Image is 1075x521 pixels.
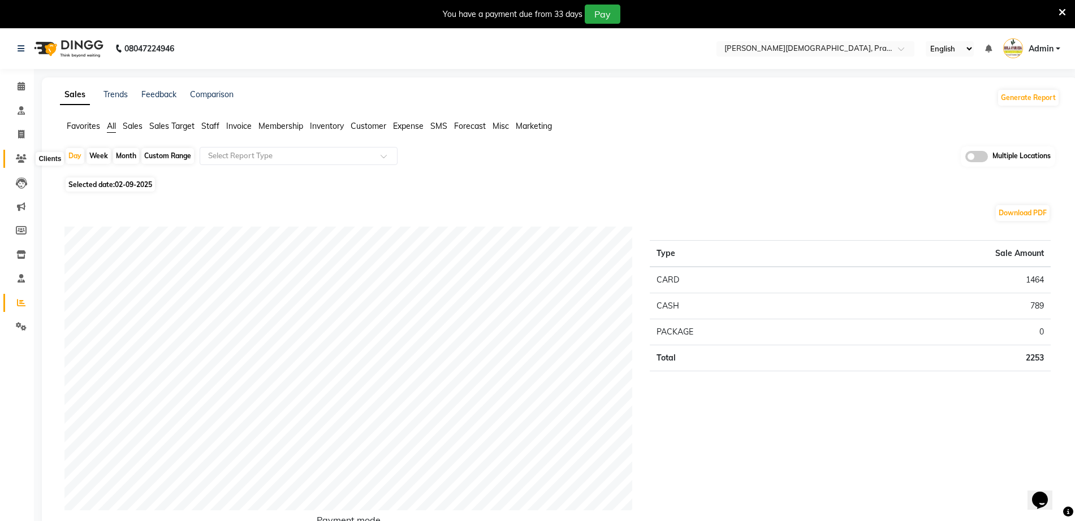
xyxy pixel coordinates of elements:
button: Pay [585,5,620,24]
td: 2253 [829,345,1051,371]
div: Day [66,148,84,164]
div: Week [87,148,111,164]
span: Selected date: [66,177,155,192]
a: Comparison [190,89,234,99]
b: 08047224946 [124,33,174,64]
span: Invoice [226,121,252,131]
span: Admin [1029,43,1054,55]
span: 02-09-2025 [115,180,152,189]
span: Forecast [454,121,486,131]
span: Sales [123,121,143,131]
a: Sales [60,85,90,105]
button: Download PDF [996,205,1050,221]
span: Inventory [310,121,344,131]
span: Expense [393,121,424,131]
td: Total [650,345,829,371]
td: CARD [650,267,829,293]
span: Multiple Locations [992,151,1051,162]
th: Type [650,240,829,267]
a: Trends [103,89,128,99]
span: Staff [201,121,219,131]
span: Customer [351,121,386,131]
a: Feedback [141,89,176,99]
td: PACKAGE [650,319,829,345]
span: SMS [430,121,447,131]
span: Marketing [516,121,552,131]
span: Favorites [67,121,100,131]
div: Clients [36,152,64,166]
td: CASH [650,293,829,319]
div: Custom Range [141,148,194,164]
span: All [107,121,116,131]
td: 1464 [829,267,1051,293]
img: Admin [1003,38,1023,58]
iframe: chat widget [1027,476,1064,510]
div: Month [113,148,139,164]
td: 789 [829,293,1051,319]
span: Sales Target [149,121,195,131]
td: 0 [829,319,1051,345]
div: You have a payment due from 33 days [443,8,582,20]
span: Misc [493,121,509,131]
span: Membership [258,121,303,131]
img: logo [29,33,106,64]
th: Sale Amount [829,240,1051,267]
button: Generate Report [998,90,1059,106]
